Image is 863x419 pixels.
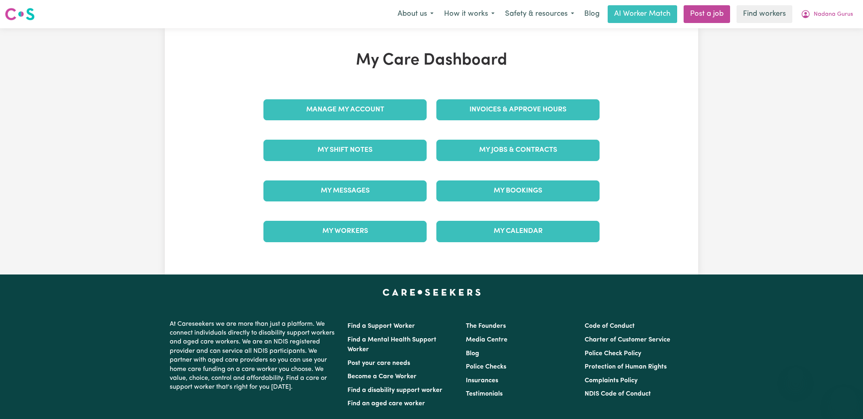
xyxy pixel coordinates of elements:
a: My Calendar [436,221,600,242]
a: Manage My Account [263,99,427,120]
a: My Messages [263,180,427,201]
a: Careseekers home page [383,289,481,295]
button: How it works [439,6,500,23]
button: About us [392,6,439,23]
a: Find a disability support worker [347,387,442,394]
a: Find an aged care worker [347,400,425,407]
a: My Workers [263,221,427,242]
p: At Careseekers we are more than just a platform. We connect individuals directly to disability su... [170,316,338,395]
a: Charter of Customer Service [585,337,670,343]
a: Insurances [466,377,498,384]
span: Nadana Gurus [814,10,853,19]
a: Police Check Policy [585,350,641,357]
a: Invoices & Approve Hours [436,99,600,120]
a: My Jobs & Contracts [436,140,600,161]
a: Code of Conduct [585,323,635,329]
a: Blog [579,5,604,23]
button: My Account [796,6,858,23]
a: Post a job [684,5,730,23]
iframe: Button to launch messaging window [831,387,857,413]
a: Become a Care Worker [347,373,417,380]
h1: My Care Dashboard [259,51,604,70]
a: The Founders [466,323,506,329]
a: Complaints Policy [585,377,638,384]
a: Testimonials [466,391,503,397]
a: Protection of Human Rights [585,364,667,370]
button: Safety & resources [500,6,579,23]
a: Media Centre [466,337,507,343]
a: Careseekers logo [5,5,35,23]
a: Find a Support Worker [347,323,415,329]
a: Blog [466,350,479,357]
iframe: Close message [787,367,804,383]
a: AI Worker Match [608,5,677,23]
img: Careseekers logo [5,7,35,21]
a: My Bookings [436,180,600,201]
a: Find workers [737,5,792,23]
a: Post your care needs [347,360,410,367]
a: My Shift Notes [263,140,427,161]
a: Find a Mental Health Support Worker [347,337,436,353]
a: Police Checks [466,364,506,370]
a: NDIS Code of Conduct [585,391,651,397]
